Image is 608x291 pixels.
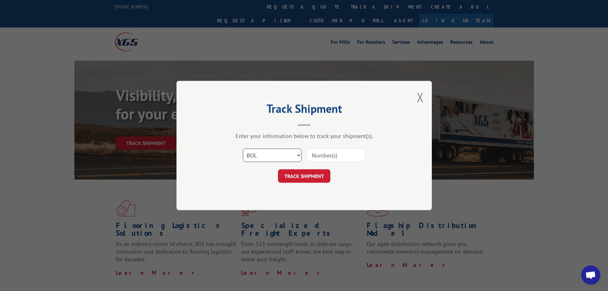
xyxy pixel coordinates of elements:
div: Enter your information below to track your shipment(s). [208,132,400,140]
div: Open chat [581,265,600,285]
button: TRACK SHIPMENT [278,169,330,183]
button: Close modal [417,89,424,106]
input: Number(s) [306,149,365,162]
h2: Track Shipment [208,104,400,116]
